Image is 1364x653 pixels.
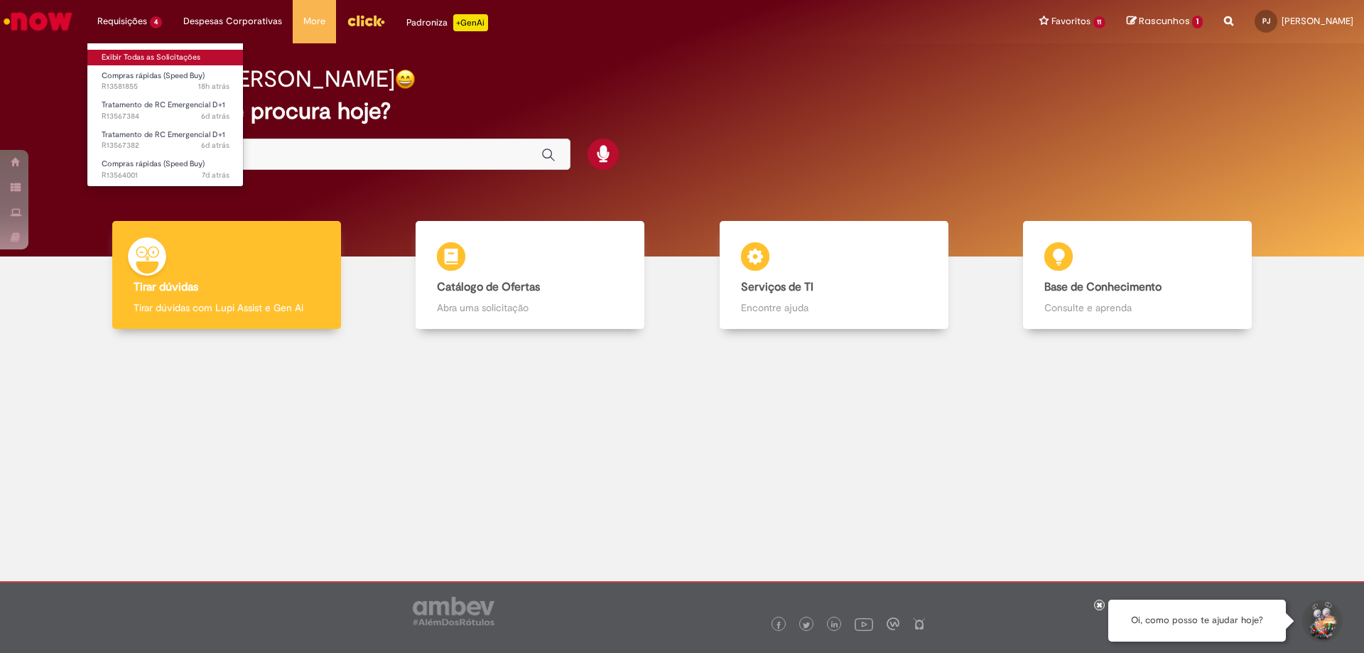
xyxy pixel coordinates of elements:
[198,81,229,92] time: 30/09/2025 14:23:26
[741,280,813,294] b: Serviços de TI
[831,621,838,630] img: logo_footer_linkedin.png
[87,127,244,153] a: Aberto R13567382 : Tratamento de RC Emergencial D+1
[913,617,926,630] img: logo_footer_naosei.png
[803,622,810,629] img: logo_footer_twitter.png
[437,280,540,294] b: Catálogo de Ofertas
[1,7,75,36] img: ServiceNow
[87,97,244,124] a: Aberto R13567384 : Tratamento de RC Emergencial D+1
[102,129,225,140] span: Tratamento de RC Emergencial D+1
[150,16,162,28] span: 4
[201,111,229,122] time: 25/09/2025 15:33:48
[395,69,416,90] img: happy-face.png
[379,221,683,330] a: Catálogo de Ofertas Abra uma solicitação
[1108,600,1286,642] div: Oi, como posso te ajudar hoje?
[201,111,229,122] span: 6d atrás
[87,43,244,187] ul: Requisições
[1044,280,1162,294] b: Base de Conhecimento
[102,158,205,169] span: Compras rápidas (Speed Buy)
[97,14,147,28] span: Requisições
[453,14,488,31] p: +GenAi
[1300,600,1343,642] button: Iniciar Conversa de Suporte
[1051,14,1090,28] span: Favoritos
[202,170,229,180] span: 7d atrás
[741,301,927,315] p: Encontre ajuda
[201,140,229,151] time: 25/09/2025 15:33:28
[102,111,229,122] span: R13567384
[887,617,899,630] img: logo_footer_workplace.png
[102,170,229,181] span: R13564001
[437,301,623,315] p: Abra uma solicitação
[183,14,282,28] span: Despesas Corporativas
[855,615,873,633] img: logo_footer_youtube.png
[102,99,225,110] span: Tratamento de RC Emergencial D+1
[1282,15,1353,27] span: [PERSON_NAME]
[123,67,395,92] h2: Bom dia, [PERSON_NAME]
[682,221,986,330] a: Serviços de TI Encontre ajuda
[413,597,494,625] img: logo_footer_ambev_rotulo_gray.png
[1192,16,1203,28] span: 1
[134,301,320,315] p: Tirar dúvidas com Lupi Assist e Gen Ai
[102,81,229,92] span: R13581855
[1127,15,1203,28] a: Rascunhos
[1139,14,1190,28] span: Rascunhos
[102,140,229,151] span: R13567382
[87,50,244,65] a: Exibir Todas as Solicitações
[87,68,244,95] a: Aberto R13581855 : Compras rápidas (Speed Buy)
[75,221,379,330] a: Tirar dúvidas Tirar dúvidas com Lupi Assist e Gen Ai
[202,170,229,180] time: 24/09/2025 16:23:09
[198,81,229,92] span: 18h atrás
[1093,16,1106,28] span: 11
[775,622,782,629] img: logo_footer_facebook.png
[303,14,325,28] span: More
[87,156,244,183] a: Aberto R13564001 : Compras rápidas (Speed Buy)
[134,280,198,294] b: Tirar dúvidas
[123,99,1242,124] h2: O que você procura hoje?
[406,14,488,31] div: Padroniza
[347,10,385,31] img: click_logo_yellow_360x200.png
[986,221,1290,330] a: Base de Conhecimento Consulte e aprenda
[1262,16,1270,26] span: PJ
[201,140,229,151] span: 6d atrás
[1044,301,1230,315] p: Consulte e aprenda
[102,70,205,81] span: Compras rápidas (Speed Buy)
